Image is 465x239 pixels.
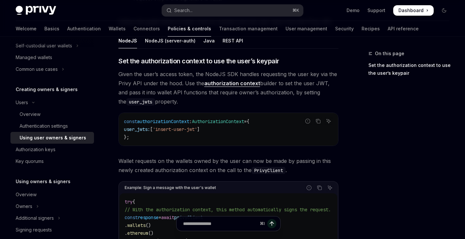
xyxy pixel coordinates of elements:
div: Using user owners & signers [20,134,86,142]
span: = [244,119,247,124]
div: Example: Sign a message with the user's wallet [125,183,216,192]
a: Transaction management [219,21,278,37]
span: const [124,119,137,124]
button: Toggle Additional signers section [10,212,94,224]
div: Authorization keys [16,146,55,153]
a: Basics [44,21,59,37]
span: user_jwts: [124,126,150,132]
img: dark logo [16,6,56,15]
button: Open search [162,5,303,16]
span: authorizationContext [137,119,189,124]
span: ⌘ K [292,8,299,13]
div: Signing requests [16,226,52,234]
span: = [159,215,161,220]
span: }; [124,134,129,140]
span: // With the authorization context, this method automatically signs the request. [125,207,331,213]
button: Report incorrect code [303,117,312,125]
span: privyClient [174,215,203,220]
button: Toggle dark mode [439,5,449,16]
a: Security [335,21,354,37]
button: Ask AI [324,117,333,125]
div: Java [203,33,215,48]
span: On this page [375,50,404,57]
div: Common use cases [16,65,58,73]
div: Overview [20,110,40,118]
a: User management [286,21,327,37]
code: PrivyClient [252,167,286,174]
div: Overview [16,191,37,199]
a: Demo [347,7,360,14]
span: Dashboard [398,7,424,14]
span: AuthorizationContext [192,119,244,124]
code: user_jwts [126,98,155,105]
div: Owners [16,202,32,210]
div: Key quorums [16,157,44,165]
h5: Creating owners & signers [16,86,78,93]
button: Toggle Users section [10,97,94,108]
a: Connectors [133,21,160,37]
button: Toggle Owners section [10,200,94,212]
a: Managed wallets [10,52,94,63]
a: Authentication [67,21,101,37]
div: NodeJS (server-auth) [145,33,195,48]
a: Set the authorization context to use the user’s keypair [368,60,455,78]
button: Copy the contents from the code block [314,117,322,125]
span: const [125,215,138,220]
h5: Using owners & signers [16,178,70,185]
a: Using user owners & signers [10,132,94,144]
div: Users [16,99,28,106]
a: Authentication settings [10,120,94,132]
a: Overview [10,108,94,120]
a: Welcome [16,21,37,37]
span: { [247,119,249,124]
a: Signing requests [10,224,94,236]
a: Wallets [109,21,126,37]
a: Recipes [362,21,380,37]
span: ] [197,126,200,132]
div: NodeJS [118,33,137,48]
span: await [161,215,174,220]
button: Send message [267,219,276,228]
a: Dashboard [393,5,434,16]
a: Policies & controls [168,21,211,37]
div: Authentication settings [20,122,68,130]
div: Additional signers [16,214,54,222]
span: Wallet requests on the wallets owned by the user can now be made by passing in this newly created... [118,156,338,175]
span: [ [150,126,153,132]
div: Search... [174,7,193,14]
a: Overview [10,189,94,200]
a: Key quorums [10,155,94,167]
span: : [189,119,192,124]
button: Copy the contents from the code block [315,183,324,192]
div: Managed wallets [16,54,52,61]
button: Toggle Common use cases section [10,63,94,75]
span: response [138,215,159,220]
div: REST API [223,33,243,48]
button: Report incorrect code [305,183,313,192]
span: Set the authorization context to use the user’s keypair [118,56,279,66]
a: authorization context [204,80,260,87]
span: Given the user’s access token, the NodeJS SDK handles requesting the user key via the Privy API u... [118,70,338,106]
button: Ask AI [326,183,334,192]
input: Ask a question... [183,216,257,231]
a: Support [367,7,385,14]
a: Authorization keys [10,144,94,155]
span: 'insert-user-jwt' [153,126,197,132]
a: API reference [388,21,419,37]
span: try [125,199,132,205]
span: { [132,199,135,205]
